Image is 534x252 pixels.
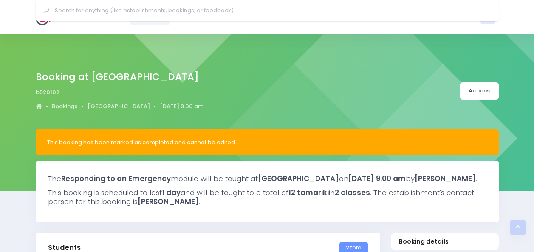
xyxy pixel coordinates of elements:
strong: [GEOGRAPHIC_DATA] [258,174,339,184]
strong: 2 classes [335,188,370,198]
a: [GEOGRAPHIC_DATA] [88,102,150,111]
strong: Responding to an Emergency [61,174,171,184]
h3: Students [48,244,81,252]
span: b520102 [36,88,59,97]
span: Booking details [399,237,490,246]
h3: The module will be taught at on by . [48,174,486,183]
a: Booking details [391,233,499,250]
a: [DATE] 9.00 am [160,102,203,111]
h2: Booking at [GEOGRAPHIC_DATA] [36,71,199,83]
div: This booking has been marked as completed and cannot be edited. [47,138,487,147]
strong: 12 tamariki [288,188,329,198]
a: Bookings [52,102,77,111]
strong: 1 day [162,188,181,198]
h3: This booking is scheduled to last and will be taught to a total of in . The establishment's conta... [48,188,486,206]
a: Actions [460,82,499,100]
strong: [PERSON_NAME] [138,196,199,207]
input: Search for anything (like establishments, bookings, or feedback) [55,4,487,17]
strong: [PERSON_NAME] [415,174,476,184]
strong: [DATE] 9.00 am [348,174,406,184]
